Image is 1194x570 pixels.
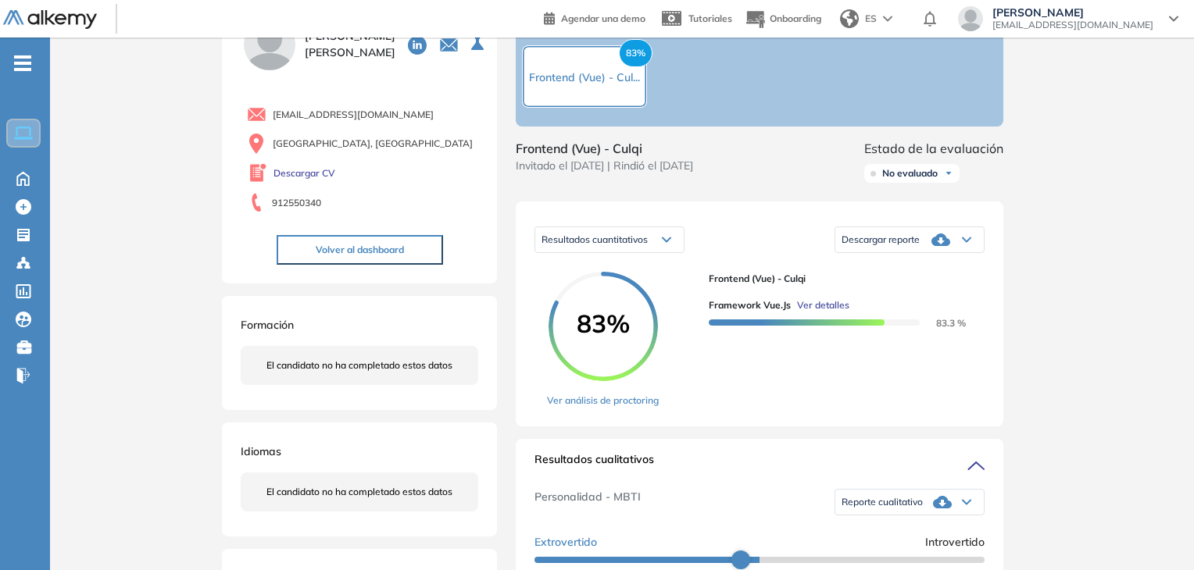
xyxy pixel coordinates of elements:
i: - [14,62,31,65]
img: Logo [3,10,97,30]
span: [GEOGRAPHIC_DATA], [GEOGRAPHIC_DATA] [273,137,473,151]
span: ES [865,12,877,26]
span: Formación [241,318,294,332]
span: Invitado el [DATE] | Rindió el [DATE] [516,158,693,174]
span: Reporte cualitativo [842,496,923,508]
span: Estado de la evaluación [864,139,1003,158]
span: No evaluado [882,167,938,180]
span: [EMAIL_ADDRESS][DOMAIN_NAME] [992,19,1153,31]
span: Frontend (Vue) - Culqi [516,139,693,158]
span: El candidato no ha completado estos datos [266,358,452,372]
button: Seleccione la evaluación activa [465,30,493,59]
span: Descargar reporte [842,233,920,246]
span: [PERSON_NAME] [992,6,1153,19]
span: Tutoriales [688,12,732,24]
span: Frontend (Vue) - Culqi [709,272,972,286]
span: Framework Vue.js [709,298,791,312]
button: Onboarding [745,2,821,36]
button: Ver detalles [791,298,849,312]
span: Agendar una demo [561,12,645,24]
span: Extrovertido [534,534,597,550]
img: PROFILE_MENU_LOGO_USER [241,16,298,73]
a: Descargar CV [273,166,335,180]
span: Frontend (Vue) - Cul... [529,70,640,84]
span: 83% [549,311,658,336]
img: arrow [883,16,892,22]
button: Volver al dashboard [277,235,443,265]
span: Onboarding [770,12,821,24]
a: Ver análisis de proctoring [547,394,659,408]
span: 83.3 % [917,317,966,329]
span: Resultados cualitativos [534,451,654,476]
img: Ícono de flecha [944,169,953,178]
span: 912550340 [272,196,321,210]
span: [PERSON_NAME] [PERSON_NAME] [305,28,395,61]
span: [EMAIL_ADDRESS][DOMAIN_NAME] [273,108,434,122]
span: El candidato no ha completado estos datos [266,485,452,499]
span: Resultados cuantitativos [542,233,648,245]
span: Ver detalles [797,298,849,312]
span: Personalidad - MBTI [534,489,641,515]
img: world [840,9,859,28]
span: Idiomas [241,444,281,458]
span: 83% [619,39,652,67]
span: Introvertido [925,534,985,550]
a: Agendar una demo [544,8,645,27]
